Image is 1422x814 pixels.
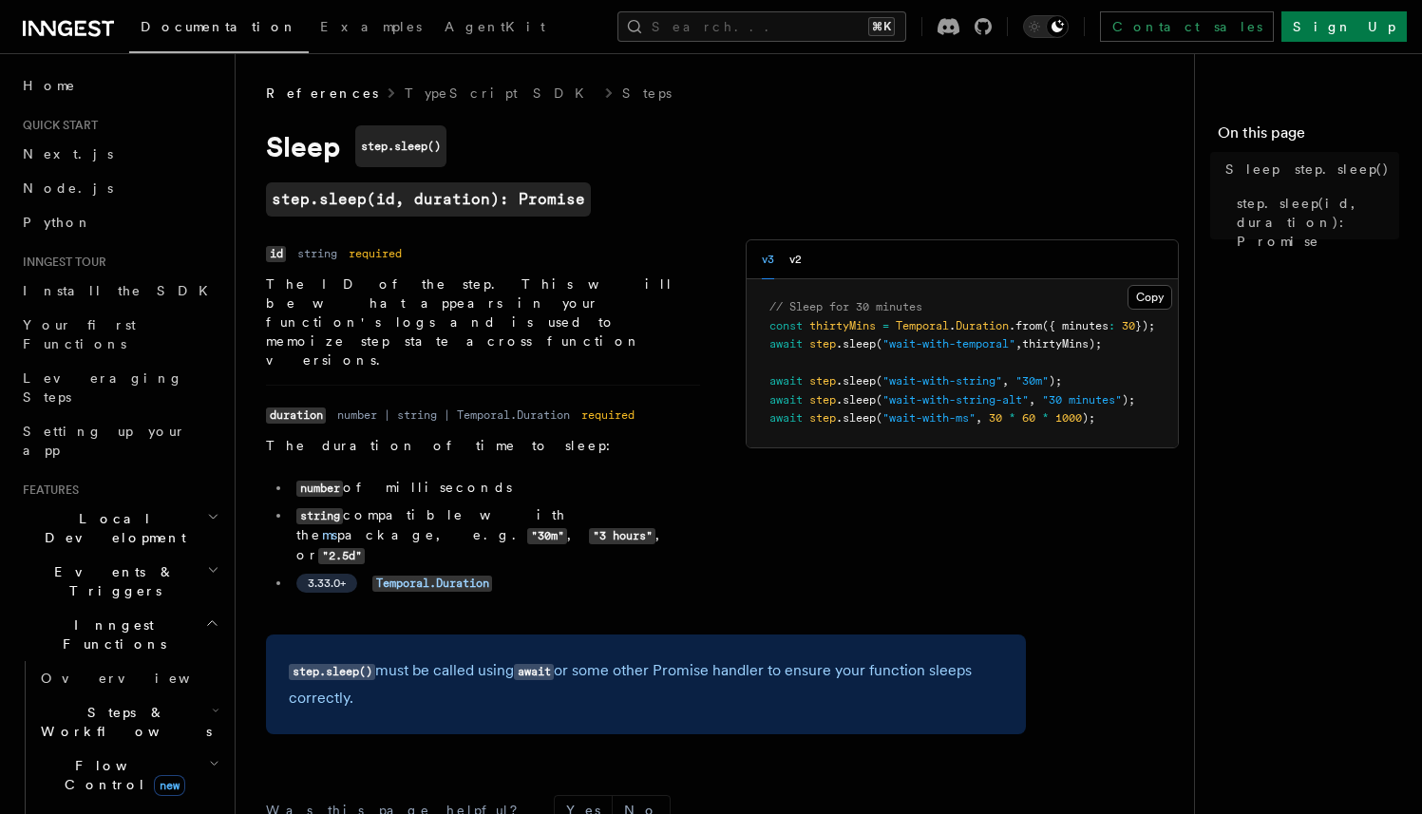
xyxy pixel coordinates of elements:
[23,370,183,405] span: Leveraging Steps
[129,6,309,53] a: Documentation
[809,319,876,332] span: thirtyMins
[876,411,882,425] span: (
[836,393,876,407] span: .sleep
[297,246,337,261] dd: string
[296,508,343,524] code: string
[23,180,113,196] span: Node.js
[1002,374,1009,388] span: ,
[876,393,882,407] span: (
[266,436,700,455] p: The duration of time to sleep:
[318,548,365,564] code: "2.5d"
[1055,411,1082,425] span: 1000
[1237,194,1399,251] span: step.sleep(id, duration): Promise
[769,337,803,350] span: await
[1128,285,1172,310] button: Copy
[1015,374,1049,388] span: "30m"
[882,319,889,332] span: =
[23,424,186,458] span: Setting up your app
[289,657,1003,711] p: must be called using or some other Promise handler to ensure your function sleeps correctly.
[33,703,212,741] span: Steps & Workflows
[809,393,836,407] span: step
[322,527,337,542] a: ms
[769,411,803,425] span: await
[372,575,492,590] a: Temporal.Duration
[291,478,700,498] li: of milliseconds
[876,374,882,388] span: (
[836,374,876,388] span: .sleep
[1022,411,1035,425] span: 60
[1100,11,1274,42] a: Contact sales
[989,411,1002,425] span: 30
[266,246,286,262] code: id
[266,125,1026,167] h1: Sleep
[15,483,79,498] span: Features
[15,502,223,555] button: Local Development
[15,361,223,414] a: Leveraging Steps
[882,393,1029,407] span: "wait-with-string-alt"
[956,319,1009,332] span: Duration
[33,756,209,794] span: Flow Control
[266,84,378,103] span: References
[868,17,895,36] kbd: ⌘K
[23,317,136,351] span: Your first Functions
[372,576,492,592] code: Temporal.Duration
[15,137,223,171] a: Next.js
[1218,122,1399,152] h4: On this page
[769,300,922,313] span: // Sleep for 30 minutes
[445,19,545,34] span: AgentKit
[809,337,836,350] span: step
[15,414,223,467] a: Setting up your app
[15,562,207,600] span: Events & Triggers
[23,215,92,230] span: Python
[154,775,185,796] span: new
[41,671,237,686] span: Overview
[33,748,223,802] button: Flow Controlnew
[622,84,672,103] a: Steps
[1218,152,1399,186] a: Sleep step.sleep()
[1135,319,1155,332] span: });
[809,411,836,425] span: step
[1122,319,1135,332] span: 30
[769,374,803,388] span: await
[337,407,570,423] dd: number | string | Temporal.Duration
[355,125,446,167] code: step.sleep()
[15,205,223,239] a: Python
[266,407,326,424] code: duration
[15,615,205,653] span: Inngest Functions
[291,505,700,565] li: compatible with the package, e.g. , , or
[1015,337,1022,350] span: ,
[23,283,219,298] span: Install the SDK
[308,576,346,591] span: 3.33.0+
[15,68,223,103] a: Home
[1009,319,1042,332] span: .from
[15,255,106,270] span: Inngest tour
[1281,11,1407,42] a: Sign Up
[15,509,207,547] span: Local Development
[296,481,343,497] code: number
[1049,374,1062,388] span: );
[33,661,223,695] a: Overview
[1029,393,1035,407] span: ,
[836,337,876,350] span: .sleep
[309,6,433,51] a: Examples
[141,19,297,34] span: Documentation
[1229,186,1399,258] a: step.sleep(id, duration): Promise
[1082,411,1095,425] span: );
[1042,319,1109,332] span: ({ minutes
[769,393,803,407] span: await
[33,695,223,748] button: Steps & Workflows
[1022,337,1102,350] span: thirtyMins);
[1122,393,1135,407] span: );
[769,319,803,332] span: const
[949,319,956,332] span: .
[617,11,906,42] button: Search...⌘K
[789,240,802,279] button: v2
[514,664,554,680] code: await
[1225,160,1390,179] span: Sleep step.sleep()
[23,146,113,161] span: Next.js
[836,411,876,425] span: .sleep
[266,182,591,217] a: step.sleep(id, duration): Promise
[882,411,976,425] span: "wait-with-ms"
[1109,319,1115,332] span: :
